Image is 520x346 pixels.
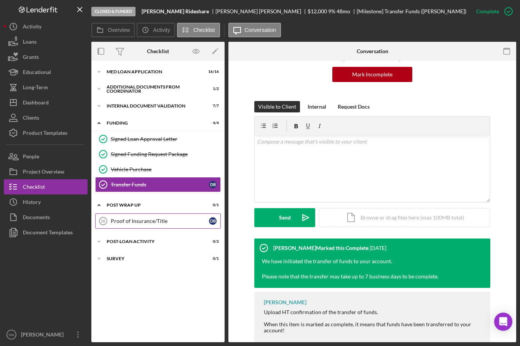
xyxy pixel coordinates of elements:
div: When this item is marked as complete, it means that funds have been transferred to your account! [264,321,483,346]
label: Activity [153,27,170,33]
div: 4 / 4 [205,121,219,125]
div: Long-Term [23,80,48,97]
div: Loans [23,34,37,51]
div: Educational [23,65,51,82]
button: History [4,194,88,210]
a: Vehicle Purchase [95,162,221,177]
button: Grants [4,49,88,65]
div: MED Loan Application [107,70,200,74]
a: Signed Funding Request Package [95,147,221,162]
div: Upload HT confirmation of the transfer of funds. [264,309,483,315]
div: 0 / 1 [205,203,219,207]
div: 48 mo [337,8,350,14]
button: Send [254,208,315,227]
label: Checklist [193,27,215,33]
div: Signed Funding Request Package [111,151,220,157]
div: Checklist [147,48,169,54]
button: People [4,149,88,164]
div: $12,000 [308,8,327,14]
div: 1 / 2 [205,87,219,91]
button: NN[PERSON_NAME] [4,327,88,342]
button: Project Overview [4,164,88,179]
text: NN [9,333,14,337]
button: Clients [4,110,88,125]
div: Dashboard [23,95,49,112]
div: History [23,194,41,212]
div: Open Intercom Messenger [494,313,512,331]
button: Loans [4,34,88,49]
button: Conversation [228,23,281,37]
button: Visible to Client [254,101,300,112]
div: D B [209,217,217,225]
a: Signed Loan Approval Letter [95,131,221,147]
button: Educational [4,65,88,80]
div: [PERSON_NAME] [PERSON_NAME] [215,8,308,14]
label: Overview [108,27,130,33]
div: Clients [23,110,39,127]
div: Additional Documents from Coordinator [107,85,200,93]
button: Dashboard [4,95,88,110]
div: Grants [23,49,39,66]
div: [PERSON_NAME] [264,299,306,305]
button: Documents [4,210,88,225]
label: Conversation [245,27,276,33]
button: Internal [304,101,330,112]
div: 0 / 2 [205,239,219,244]
div: People [23,149,39,166]
div: Vehicle Purchase [111,166,220,172]
div: Post Wrap Up [107,203,200,207]
div: Internal [308,101,326,112]
div: D B [209,181,217,188]
div: 7 / 7 [205,104,219,108]
b: [PERSON_NAME] Rideshare [142,8,209,14]
button: Document Templates [4,225,88,240]
div: Visible to Client [258,101,296,112]
div: Complete [476,4,499,19]
div: Post-Loan Activity [107,239,200,244]
div: [Milestone] Transfer Funds ([PERSON_NAME]) [357,8,466,14]
div: Signed Loan Approval Letter [111,136,220,142]
a: Transfer FundsDB [95,177,221,192]
div: Request Docs [338,101,370,112]
button: Product Templates [4,125,88,141]
button: Checklist [177,23,220,37]
button: Activity [137,23,175,37]
time: 2025-09-19 15:59 [370,245,386,251]
div: 0 / 1 [205,256,219,261]
button: Long-Term [4,80,88,95]
button: Request Docs [334,101,373,112]
button: Activity [4,19,88,34]
a: 16Proof of Insurance/TitleDB [95,213,221,229]
div: Mark Incomplete [352,67,392,82]
button: Complete [469,4,516,19]
tspan: 16 [100,219,105,223]
div: Send [279,208,291,227]
div: Internal Document Validation [107,104,200,108]
button: Overview [91,23,135,37]
div: Conversation [357,48,388,54]
div: Transfer Funds [111,182,209,188]
div: We have initiated the transfer of funds to your account. Please note that the transfer may take u... [262,258,439,280]
div: Survey [107,256,200,261]
div: Proof of Insurance/Title [111,218,209,224]
div: Project Overview [23,164,64,181]
div: 16 / 16 [205,70,219,74]
div: Documents [23,210,50,227]
button: Checklist [4,179,88,194]
div: [PERSON_NAME] [19,327,69,344]
div: Checklist [23,179,45,196]
div: 9 % [328,8,335,14]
